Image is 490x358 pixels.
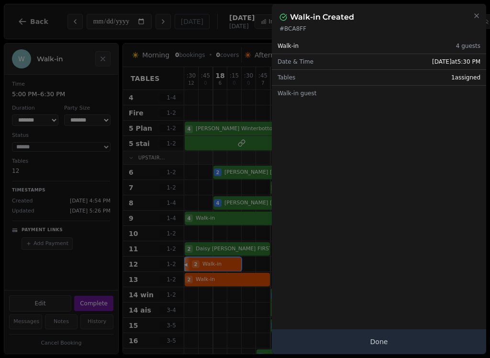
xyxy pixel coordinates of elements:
[432,58,480,66] span: [DATE] at 5:30 PM
[290,11,354,23] h2: Walk-in Created
[451,74,480,81] span: 1 assigned
[278,58,313,66] span: Date & Time
[278,74,295,81] span: Tables
[272,86,486,101] div: Walk-in guest
[272,329,486,354] button: Done
[456,42,480,50] span: 4 guests
[278,42,299,50] span: Walk-in
[279,25,479,33] p: # BCA8FF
